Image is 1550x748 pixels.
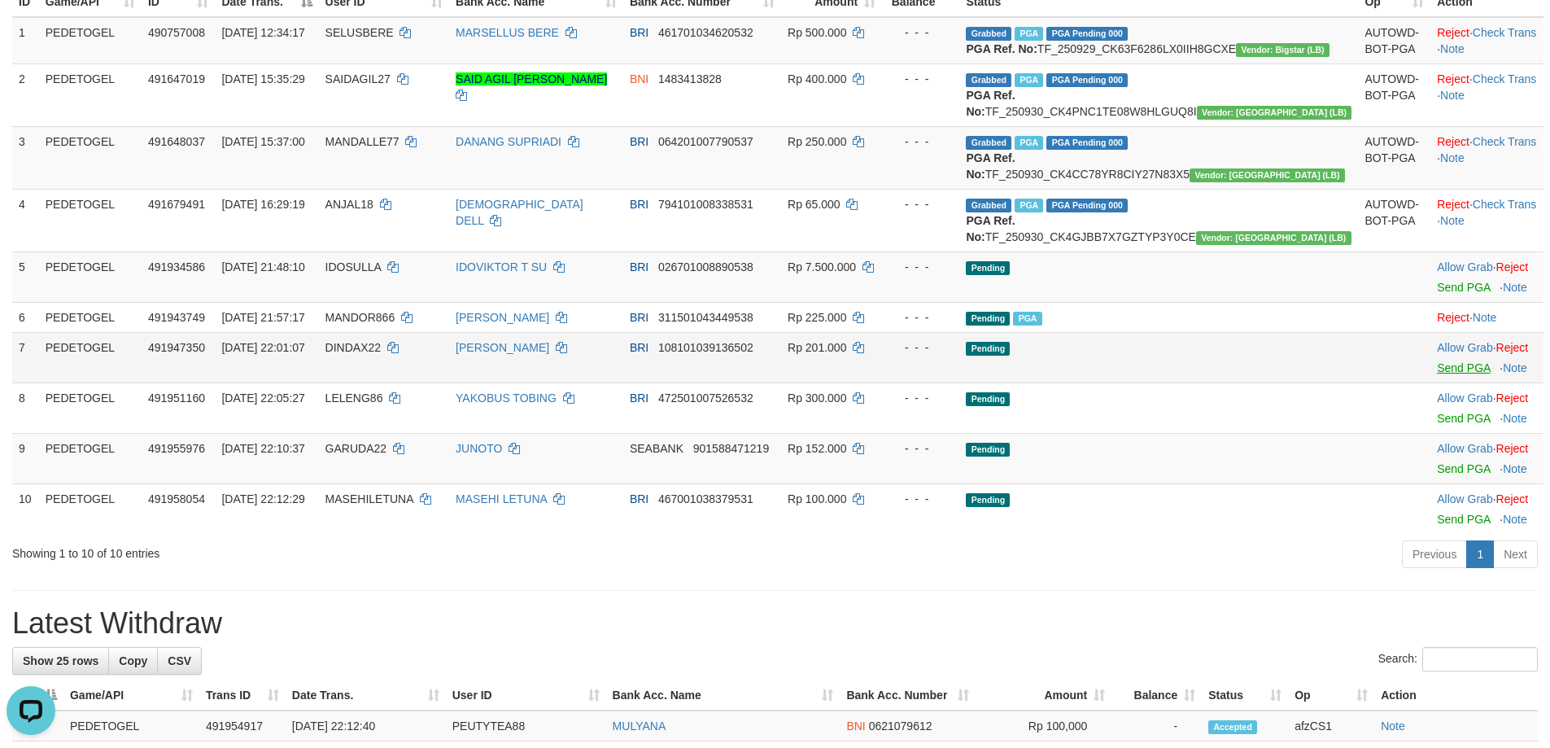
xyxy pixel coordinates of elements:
[446,711,606,741] td: PEUTYTEA88
[148,72,205,85] span: 491647019
[966,27,1011,41] span: Grabbed
[148,492,205,505] span: 491958054
[1473,72,1537,85] a: Check Trans
[456,135,561,148] a: DANANG SUPRIADI
[1015,199,1043,212] span: Marked by afzCS1
[1430,383,1543,433] td: ·
[966,151,1015,181] b: PGA Ref. No:
[658,341,753,354] span: Copy 108101039136502 to clipboard
[1437,341,1492,354] a: Allow Grab
[1437,391,1492,405] a: Allow Grab
[1236,43,1330,57] span: Vendor URL: https://dashboard.q2checkout.com/secure
[630,341,648,354] span: BRI
[39,332,142,383] td: PEDETOGEL
[1402,540,1467,568] a: Previous
[966,214,1015,243] b: PGA Ref. No:
[1437,260,1495,273] span: ·
[221,72,304,85] span: [DATE] 15:35:29
[12,302,39,332] td: 6
[221,442,304,455] span: [DATE] 22:10:37
[1496,391,1529,405] a: Reject
[966,89,1015,118] b: PGA Ref. No:
[966,136,1011,150] span: Grabbed
[1437,281,1490,294] a: Send PGA
[788,72,846,85] span: Rp 400.000
[1437,462,1490,475] a: Send PGA
[1422,647,1538,671] input: Search:
[788,442,846,455] span: Rp 152.000
[148,311,205,324] span: 491943749
[889,309,953,326] div: - - -
[1437,391,1495,405] span: ·
[1437,26,1469,39] a: Reject
[286,711,446,741] td: [DATE] 22:12:40
[1503,462,1527,475] a: Note
[1440,42,1465,55] a: Note
[1496,260,1529,273] a: Reject
[966,312,1010,326] span: Pending
[1208,720,1257,734] span: Accepted
[12,647,109,675] a: Show 25 rows
[1288,711,1374,741] td: afzCS1
[846,720,865,733] span: BNI
[1496,341,1529,354] a: Reject
[1440,214,1465,227] a: Note
[456,341,549,354] a: [PERSON_NAME]
[889,339,953,356] div: - - -
[1196,231,1351,245] span: Vendor URL: https://dashboard.q2checkout.com/secure
[221,260,304,273] span: [DATE] 21:48:10
[788,341,846,354] span: Rp 201.000
[1046,136,1128,150] span: PGA Pending
[456,26,559,39] a: MARSELLUS BERE
[1473,198,1537,211] a: Check Trans
[12,63,39,126] td: 2
[976,711,1111,741] td: Rp 100,000
[788,391,846,405] span: Rp 300.000
[889,491,953,507] div: - - -
[1440,89,1465,102] a: Note
[1430,189,1543,252] td: · ·
[889,259,953,275] div: - - -
[325,391,383,405] span: LELENG86
[976,680,1111,711] th: Amount: activate to sort column ascending
[658,26,753,39] span: Copy 461701034620532 to clipboard
[199,711,286,741] td: 491954917
[788,135,846,148] span: Rp 250.000
[39,189,142,252] td: PEDETOGEL
[959,126,1358,189] td: TF_250930_CK4CC78YR8CIY27N83X5
[966,42,1037,55] b: PGA Ref. No:
[1430,252,1543,302] td: ·
[1437,513,1490,526] a: Send PGA
[39,433,142,483] td: PEDETOGEL
[889,71,953,87] div: - - -
[221,135,304,148] span: [DATE] 15:37:00
[1437,341,1495,354] span: ·
[63,711,199,741] td: PEDETOGEL
[221,341,304,354] span: [DATE] 22:01:07
[148,391,205,405] span: 491951160
[630,260,648,273] span: BRI
[966,261,1010,275] span: Pending
[1437,442,1495,455] span: ·
[1190,168,1345,182] span: Vendor URL: https://dashboard.q2checkout.com/secure
[1437,72,1469,85] a: Reject
[325,341,381,354] span: DINDAX22
[630,391,648,405] span: BRI
[148,341,205,354] span: 491947350
[221,391,304,405] span: [DATE] 22:05:27
[959,63,1358,126] td: TF_250930_CK4PNC1TE08W8HLGUQ8I
[12,126,39,189] td: 3
[1503,361,1527,374] a: Note
[966,392,1010,406] span: Pending
[1496,442,1529,455] a: Reject
[1503,281,1527,294] a: Note
[119,654,147,667] span: Copy
[1437,492,1495,505] span: ·
[1378,647,1538,671] label: Search:
[12,433,39,483] td: 9
[12,383,39,433] td: 8
[456,260,547,273] a: IDOVIKTOR T SU
[456,311,549,324] a: [PERSON_NAME]
[148,135,205,148] span: 491648037
[456,492,547,505] a: MASEHI LETUNA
